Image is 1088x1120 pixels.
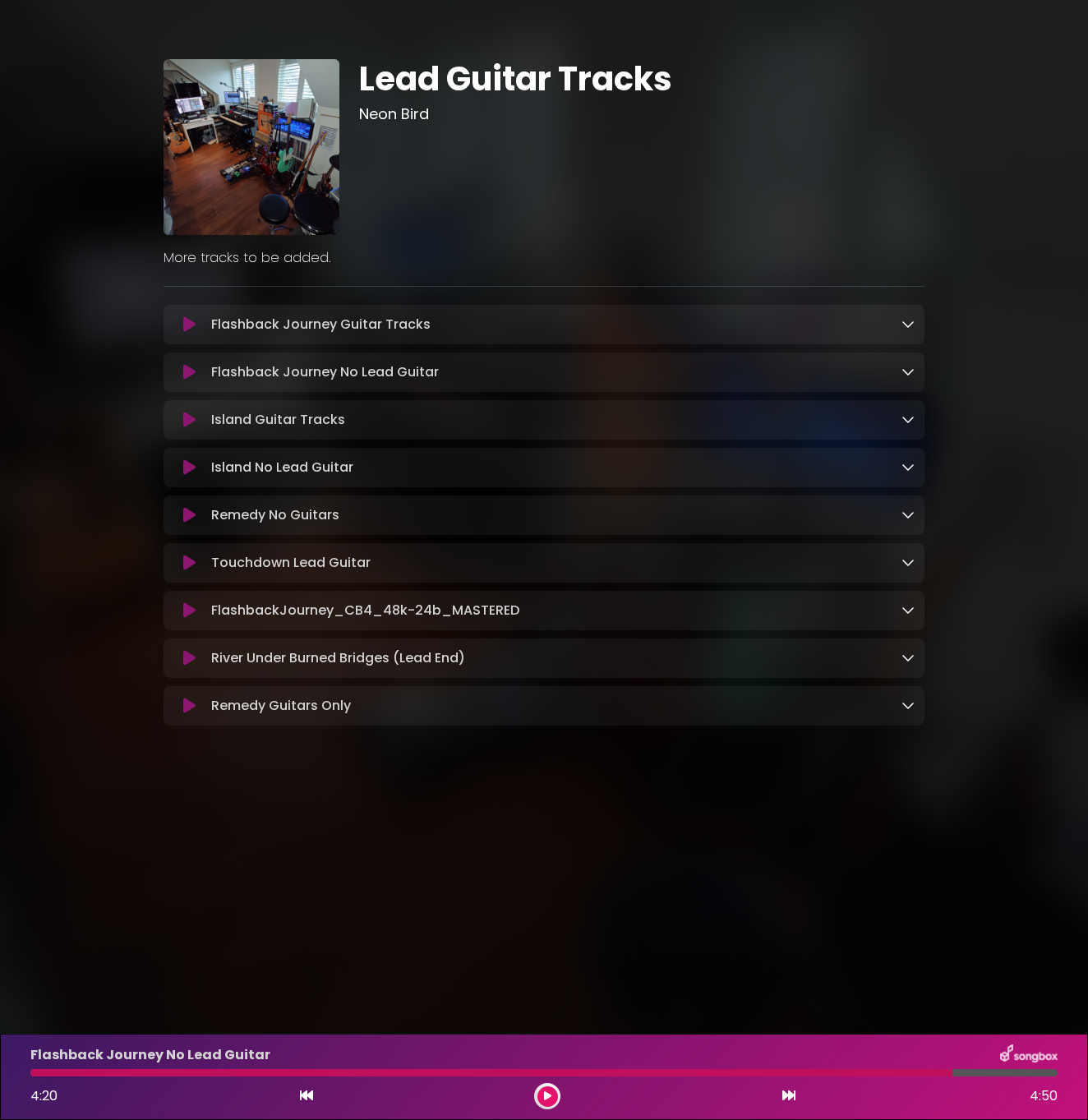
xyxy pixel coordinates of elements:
[211,362,439,382] p: Flashback Journey No Lead Guitar
[211,601,519,620] p: FlashbackJourney_CB4_48k-24b_MASTERED
[211,505,339,525] p: Remedy No Guitars
[211,410,345,430] p: Island Guitar Tracks
[211,553,371,573] p: Touchdown Lead Guitar
[359,59,925,99] h1: Lead Guitar Tracks
[211,315,431,334] p: Flashback Journey Guitar Tracks
[211,458,353,477] p: Island No Lead Guitar
[211,648,465,668] p: River Under Burned Bridges (Lead End)
[359,105,925,123] h3: Neon Bird
[211,696,351,716] p: Remedy Guitars Only
[164,59,339,235] img: rmArDJfHT6qm0tY6uTOw
[164,248,924,268] p: More tracks to be added.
